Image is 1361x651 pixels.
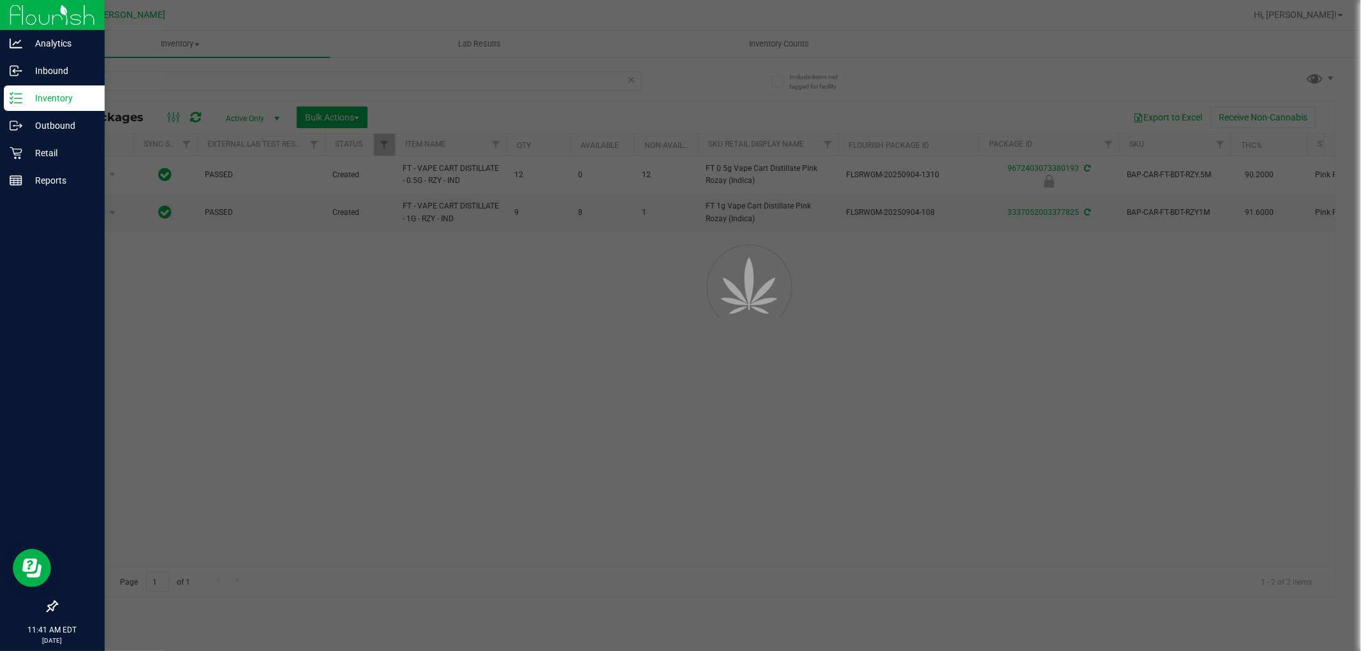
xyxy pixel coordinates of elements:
iframe: Resource center [13,549,51,587]
p: 11:41 AM EDT [6,624,99,636]
inline-svg: Inventory [10,92,22,105]
p: Outbound [22,118,99,133]
inline-svg: Outbound [10,119,22,132]
p: Retail [22,145,99,161]
inline-svg: Reports [10,174,22,187]
inline-svg: Inbound [10,64,22,77]
inline-svg: Retail [10,147,22,159]
p: Analytics [22,36,99,51]
inline-svg: Analytics [10,37,22,50]
p: Inventory [22,91,99,106]
p: Reports [22,173,99,188]
p: Inbound [22,63,99,78]
p: [DATE] [6,636,99,645]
